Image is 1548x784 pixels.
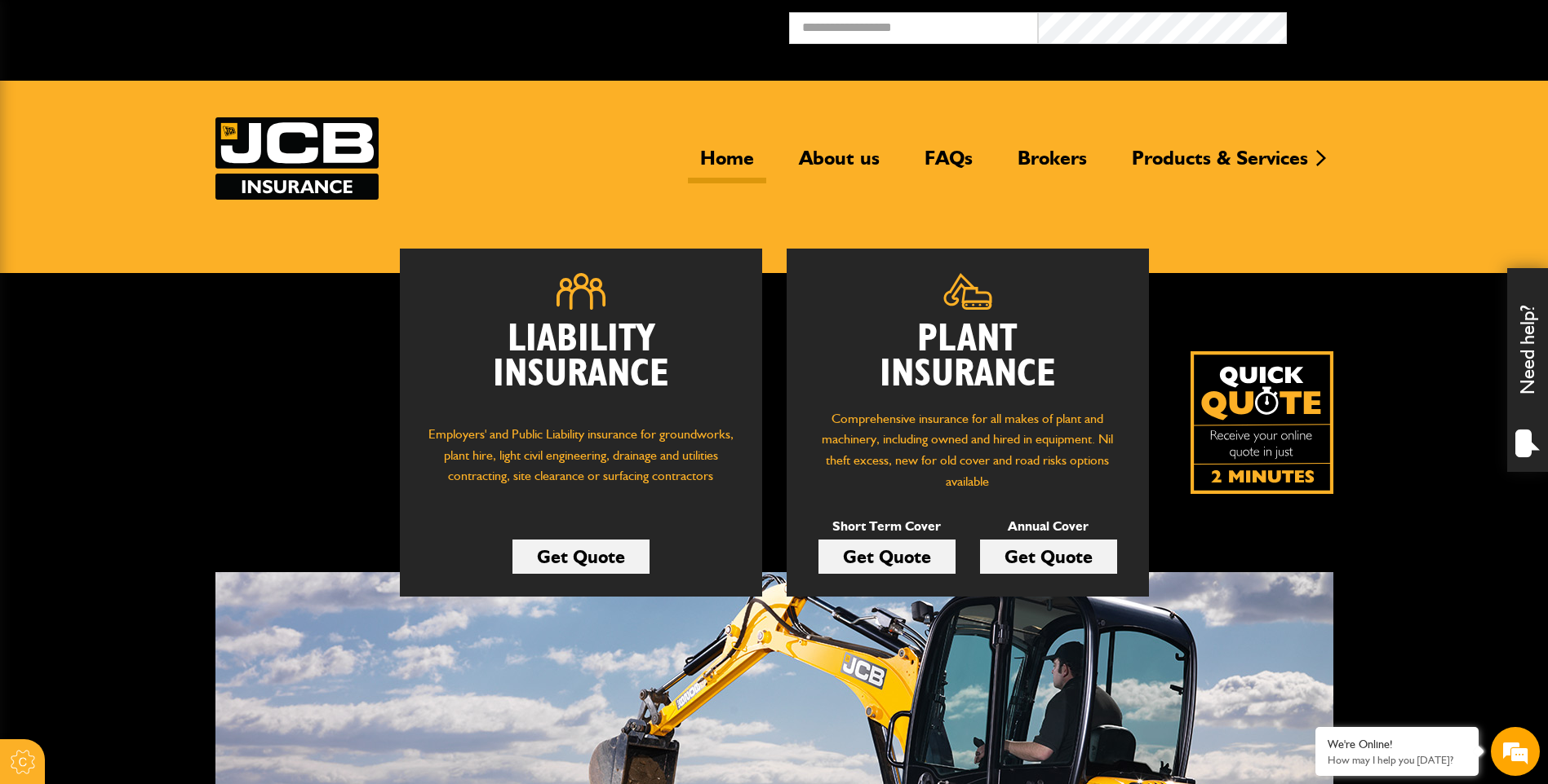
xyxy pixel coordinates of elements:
p: How may I help you today? [1328,754,1466,766]
p: Employers' and Public Liability insurance for groundworks, plant hire, light civil engineering, d... [424,424,738,502]
a: Brokers [1005,146,1099,183]
p: Comprehensive insurance for all makes of plant and machinery, including owned and hired in equipm... [811,408,1124,491]
div: Need help? [1507,268,1548,472]
a: Get Quote [512,540,650,574]
p: Annual Cover [980,516,1117,537]
a: Get Quote [818,540,956,574]
p: Short Term Cover [818,516,956,537]
a: FAQs [912,146,985,183]
div: We're Online! [1328,738,1466,751]
a: Products & Services [1120,146,1320,183]
img: JCB Insurance Services logo [215,117,379,200]
img: Quick Quote [1191,351,1333,494]
a: Get Quote [980,540,1117,574]
button: Broker Login [1287,12,1536,37]
a: About us [787,146,892,183]
a: Get your insurance quote isn just 2-minutes [1191,351,1333,494]
a: JCB Insurance Services [215,117,379,200]
a: Home [688,146,766,183]
h2: Plant Insurance [811,322,1124,392]
h2: Liability Insurance [424,322,738,408]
